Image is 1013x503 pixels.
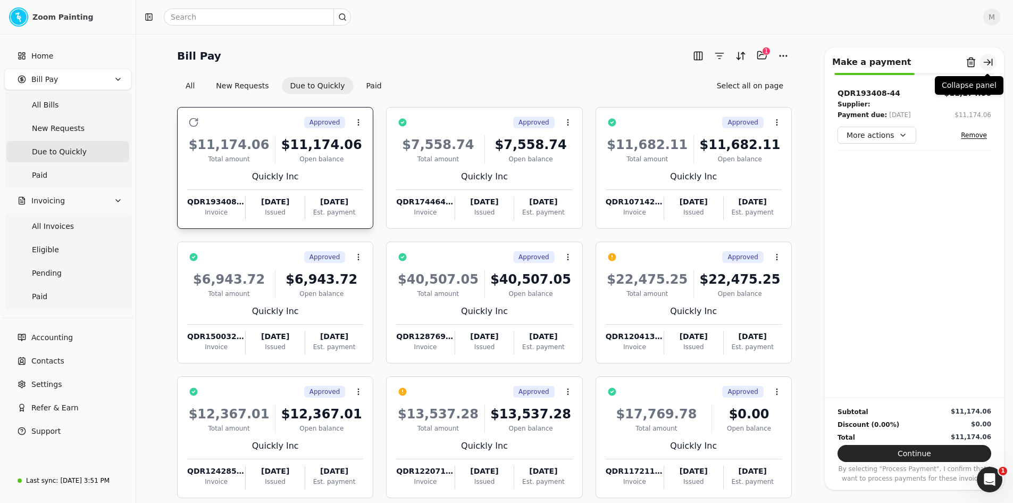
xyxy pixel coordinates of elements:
div: [DATE] [889,110,911,120]
div: $17,769.78 [606,405,708,424]
div: Invoice [187,342,245,352]
button: M [983,9,1000,26]
input: Search [164,9,351,26]
button: Support [4,420,131,442]
a: New Requests [6,118,129,139]
p: By selecting "Process Payment", I confirm that I want to process payments for these invoices. [838,464,991,483]
a: Eligible [6,239,129,260]
button: Paid [358,77,390,94]
div: Quickly Inc [187,440,363,452]
div: Open balance [489,424,573,433]
div: Est. payment [305,342,363,352]
button: More [775,47,792,64]
span: Due to Quickly [32,146,87,158]
div: $40,507.05 [396,270,480,289]
span: Approved [727,252,758,262]
div: Invoice [396,477,454,486]
div: QDR150032-35 [187,331,245,342]
div: QDR174464-041 [396,196,454,208]
div: Issued [455,208,514,217]
div: Subtotal [838,407,868,417]
div: $11,682.11 [606,135,689,154]
div: Total amount [187,289,271,299]
span: Eligible [32,244,59,255]
span: Contacts [31,356,64,367]
div: Invoice [187,477,245,486]
div: Supplier: [838,99,870,110]
div: Open balance [489,289,573,299]
div: Zoom Painting [32,12,127,22]
div: Total amount [187,154,271,164]
div: [DATE] [246,466,304,477]
div: $40,507.05 [489,270,573,289]
span: Invoicing [31,195,65,207]
span: Approved [727,387,758,397]
iframe: Intercom live chat [977,467,1002,492]
div: $12,367.01 [187,405,271,424]
div: Issued [664,477,723,486]
a: Contacts [4,350,131,372]
button: Bill Pay [4,69,131,90]
div: [DATE] [724,196,782,208]
div: $0.00 [971,419,991,429]
div: Open balance [698,154,782,164]
div: Est. payment [724,342,782,352]
div: Total [838,432,855,443]
div: [DATE] [455,466,514,477]
div: Invoice [606,342,664,352]
div: Issued [664,342,723,352]
a: Settings [4,374,131,395]
span: Approved [518,118,549,127]
div: QDR122071-1290 [396,466,454,477]
div: Total amount [187,424,271,433]
div: $7,558.74 [489,135,573,154]
div: Payment due: [838,110,887,120]
div: $11,174.06 [951,432,991,442]
div: Invoice [396,342,454,352]
button: Continue [838,445,991,462]
div: $12,367.01 [280,405,363,424]
span: Pending [32,268,62,279]
button: $11,174.06 [955,110,991,120]
div: Invoice [396,208,454,217]
div: Est. payment [724,208,782,217]
div: Quickly Inc [396,440,572,452]
div: Collapse panel [935,76,1003,95]
div: [DATE] [305,331,363,342]
button: Batch (1) [754,47,771,64]
div: Est. payment [514,342,572,352]
span: Approved [518,252,549,262]
button: Invoicing [4,190,131,211]
div: [DATE] [305,466,363,477]
span: Paid [32,291,47,302]
div: Est. payment [514,477,572,486]
div: Est. payment [305,477,363,486]
button: Due to Quickly [282,77,354,94]
div: $11,174.06 [187,135,271,154]
div: [DATE] [455,196,514,208]
div: Total amount [606,154,689,164]
div: Invoice [187,208,245,217]
div: [DATE] [305,196,363,208]
div: Total amount [396,154,480,164]
div: Est. payment [305,208,363,217]
div: [DATE] [664,466,723,477]
span: Bill Pay [31,74,58,85]
div: Open balance [698,289,782,299]
span: All Invoices [32,221,74,232]
div: $6,943.72 [187,270,271,289]
div: $22,475.25 [606,270,689,289]
div: $11,174.06 [280,135,363,154]
button: Select all on page [708,77,792,94]
span: All Bills [32,100,58,111]
div: Issued [664,208,723,217]
span: Approved [309,387,340,397]
div: [DATE] [664,331,723,342]
div: Invoice [606,477,664,486]
a: Pending [6,262,129,284]
div: [DATE] [514,196,572,208]
div: Make a payment [832,56,911,69]
button: More actions [838,127,916,144]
